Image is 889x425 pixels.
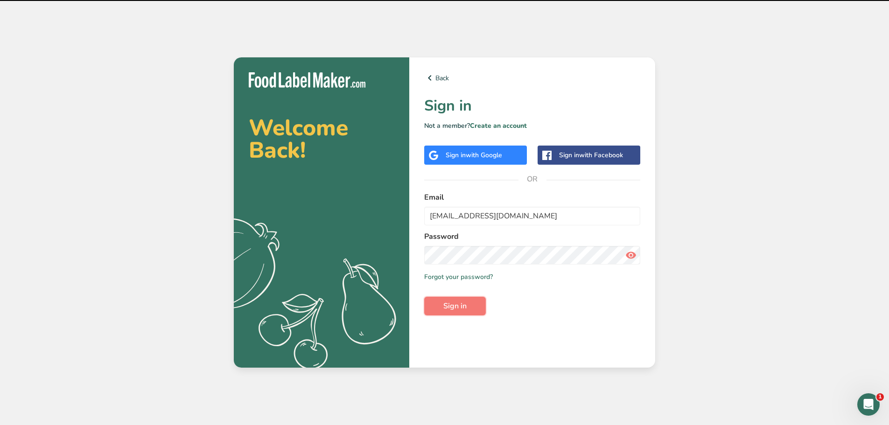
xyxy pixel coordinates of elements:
span: Sign in [443,300,467,312]
span: 1 [876,393,884,401]
div: Sign in [559,150,623,160]
a: Back [424,72,640,84]
input: Enter Your Email [424,207,640,225]
span: OR [518,165,546,193]
h2: Welcome Back! [249,117,394,161]
img: Food Label Maker [249,72,365,88]
p: Not a member? [424,121,640,131]
div: Sign in [446,150,502,160]
a: Create an account [470,121,527,130]
h1: Sign in [424,95,640,117]
iframe: Intercom live chat [857,393,880,416]
span: with Facebook [579,151,623,160]
a: Forgot your password? [424,272,493,282]
span: with Google [466,151,502,160]
button: Sign in [424,297,486,315]
label: Password [424,231,640,242]
label: Email [424,192,640,203]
